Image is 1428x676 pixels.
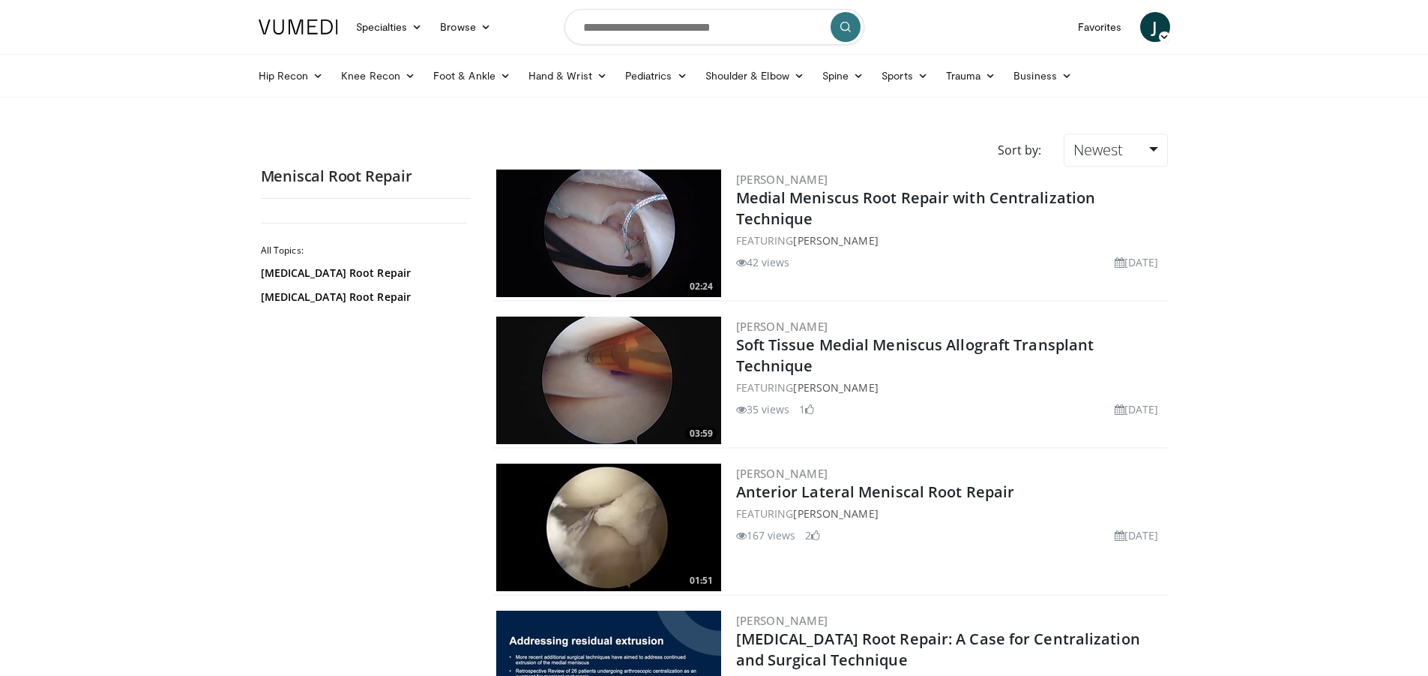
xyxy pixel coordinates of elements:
[736,188,1096,229] a: Medial Meniscus Root Repair with Centralization Technique
[736,482,1015,502] a: Anterior Lateral Meniscal Root Repair
[736,233,1165,248] div: FEATURING
[496,464,721,591] img: 79f3c451-6734-4c3d-ae0c-4779cf0ef7a5.300x170_q85_crop-smart_upscale.jpg
[736,466,828,481] a: [PERSON_NAME]
[736,172,828,187] a: [PERSON_NAME]
[937,61,1005,91] a: Trauma
[1004,61,1081,91] a: Business
[496,317,721,444] img: 2707baef-ed28-494e-b200-3f97aa5b8346.300x170_q85_crop-smart_upscale.jpg
[736,401,790,417] li: 35 views
[261,266,463,281] a: [MEDICAL_DATA] Root Repair
[736,629,1140,670] a: [MEDICAL_DATA] Root Repair: A Case for Centralization and Surgical Technique
[261,167,471,186] h2: Meniscal Root Repair
[261,290,463,305] a: [MEDICAL_DATA] Root Repair
[685,280,717,293] span: 02:24
[616,61,696,91] a: Pediatrics
[986,134,1052,167] div: Sort by:
[347,12,432,42] a: Specialties
[1069,12,1131,42] a: Favorites
[1115,527,1159,543] li: [DATE]
[805,527,820,543] li: 2
[813,61,873,91] a: Spine
[736,527,796,543] li: 167 views
[1115,401,1159,417] li: [DATE]
[431,12,500,42] a: Browse
[564,9,864,45] input: Search topics, interventions
[736,506,1165,521] div: FEATURING
[496,170,721,297] img: 926032fc-011e-4e04-90f2-afa899d7eae5.300x170_q85_crop-smart_upscale.jpg
[736,335,1094,376] a: Soft Tissue Medial Meniscus Allograft Transplant Technique
[1064,134,1167,167] a: Newest
[736,254,790,270] li: 42 views
[1140,12,1170,42] a: J
[793,380,878,395] a: [PERSON_NAME]
[793,233,878,248] a: [PERSON_NAME]
[496,317,721,444] a: 03:59
[250,61,333,91] a: Hip Recon
[1073,140,1123,160] span: Newest
[793,506,878,521] a: [PERSON_NAME]
[736,380,1165,395] div: FEATURING
[496,464,721,591] a: 01:51
[519,61,616,91] a: Hand & Wrist
[696,61,813,91] a: Shoulder & Elbow
[799,401,814,417] li: 1
[736,319,828,334] a: [PERSON_NAME]
[1115,254,1159,270] li: [DATE]
[259,20,338,35] img: VuMedi Logo
[873,61,937,91] a: Sports
[736,613,828,628] a: [PERSON_NAME]
[424,61,519,91] a: Foot & Ankle
[496,170,721,297] a: 02:24
[332,61,424,91] a: Knee Recon
[685,574,717,587] span: 01:51
[685,427,717,440] span: 03:59
[261,245,467,257] h2: All Topics:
